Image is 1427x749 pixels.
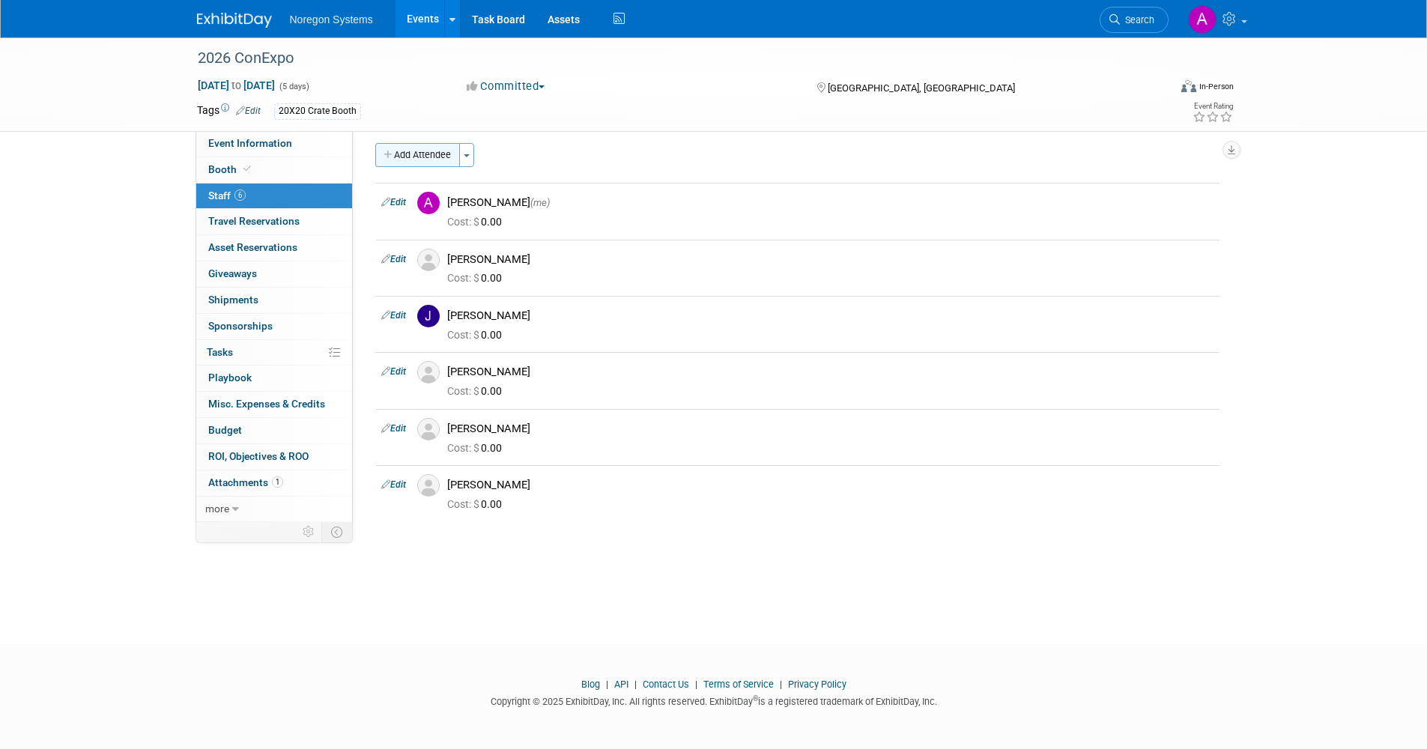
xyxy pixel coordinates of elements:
span: Misc. Expenses & Credits [208,398,325,410]
div: [PERSON_NAME] [447,252,1214,267]
span: Event Information [208,137,292,149]
a: Contact Us [643,679,689,690]
span: Staff [208,189,246,201]
img: ExhibitDay [197,13,272,28]
div: Event Format [1080,78,1234,100]
a: Edit [236,106,261,116]
sup: ® [753,694,758,703]
a: Edit [381,310,406,321]
span: 0.00 [447,442,508,454]
span: | [631,679,640,690]
a: ROI, Objectives & ROO [196,444,352,470]
img: A.jpg [417,192,440,214]
img: Associate-Profile-5.png [417,418,440,440]
a: API [614,679,628,690]
a: Edit [381,479,406,490]
span: 0.00 [447,329,508,341]
a: Booth [196,157,352,183]
span: Cost: $ [447,385,481,397]
img: Associate-Profile-5.png [417,249,440,271]
a: Edit [381,197,406,207]
img: Associate-Profile-5.png [417,474,440,497]
a: Travel Reservations [196,209,352,234]
a: Edit [381,423,406,434]
a: Shipments [196,288,352,313]
a: Giveaways [196,261,352,287]
span: Cost: $ [447,498,481,510]
a: Search [1100,7,1169,33]
span: Shipments [208,294,258,306]
a: Sponsorships [196,314,352,339]
a: Edit [381,366,406,377]
span: Asset Reservations [208,241,297,253]
span: Playbook [208,372,252,383]
span: (me) [530,197,550,208]
span: Tasks [207,346,233,358]
span: Cost: $ [447,329,481,341]
div: [PERSON_NAME] [447,309,1214,323]
span: [DATE] [DATE] [197,79,276,92]
div: Event Rating [1193,103,1233,110]
div: [PERSON_NAME] [447,365,1214,379]
td: Personalize Event Tab Strip [296,522,322,542]
a: more [196,497,352,522]
td: Tags [197,103,261,120]
span: 0.00 [447,216,508,228]
img: Associate-Profile-5.png [417,361,440,383]
a: Misc. Expenses & Credits [196,392,352,417]
span: 0.00 [447,498,508,510]
span: ROI, Objectives & ROO [208,450,309,462]
div: In-Person [1199,81,1234,92]
span: Cost: $ [447,442,481,454]
td: Toggle Event Tabs [321,522,352,542]
span: | [691,679,701,690]
div: [PERSON_NAME] [447,478,1214,492]
span: Attachments [208,476,283,488]
a: Asset Reservations [196,235,352,261]
a: Blog [581,679,600,690]
a: Budget [196,418,352,443]
span: | [602,679,612,690]
span: 0.00 [447,385,508,397]
span: Noregon Systems [290,13,373,25]
span: to [229,79,243,91]
i: Booth reservation complete [243,165,251,173]
a: Privacy Policy [788,679,846,690]
span: | [776,679,786,690]
div: [PERSON_NAME] [447,422,1214,436]
span: Travel Reservations [208,215,300,227]
button: Add Attendee [375,143,460,167]
span: [GEOGRAPHIC_DATA], [GEOGRAPHIC_DATA] [828,82,1015,94]
a: Tasks [196,340,352,366]
a: Event Information [196,131,352,157]
span: Giveaways [208,267,257,279]
div: 2026 ConExpo [193,45,1146,72]
img: J.jpg [417,305,440,327]
button: Committed [461,79,551,94]
span: Cost: $ [447,272,481,284]
span: 6 [234,189,246,201]
img: Format-Inperson.png [1181,80,1196,92]
span: Cost: $ [447,216,481,228]
span: Sponsorships [208,320,273,332]
img: Ali Connell [1188,5,1217,34]
span: (5 days) [278,82,309,91]
span: Budget [208,424,242,436]
a: Attachments1 [196,470,352,496]
span: 0.00 [447,272,508,284]
a: Edit [381,254,406,264]
a: Playbook [196,366,352,391]
span: 1 [272,476,283,488]
span: Search [1120,14,1154,25]
div: 20X20 Crate Booth [274,103,361,119]
a: Staff6 [196,184,352,209]
div: [PERSON_NAME] [447,195,1214,210]
a: Terms of Service [703,679,774,690]
span: more [205,503,229,515]
span: Booth [208,163,254,175]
